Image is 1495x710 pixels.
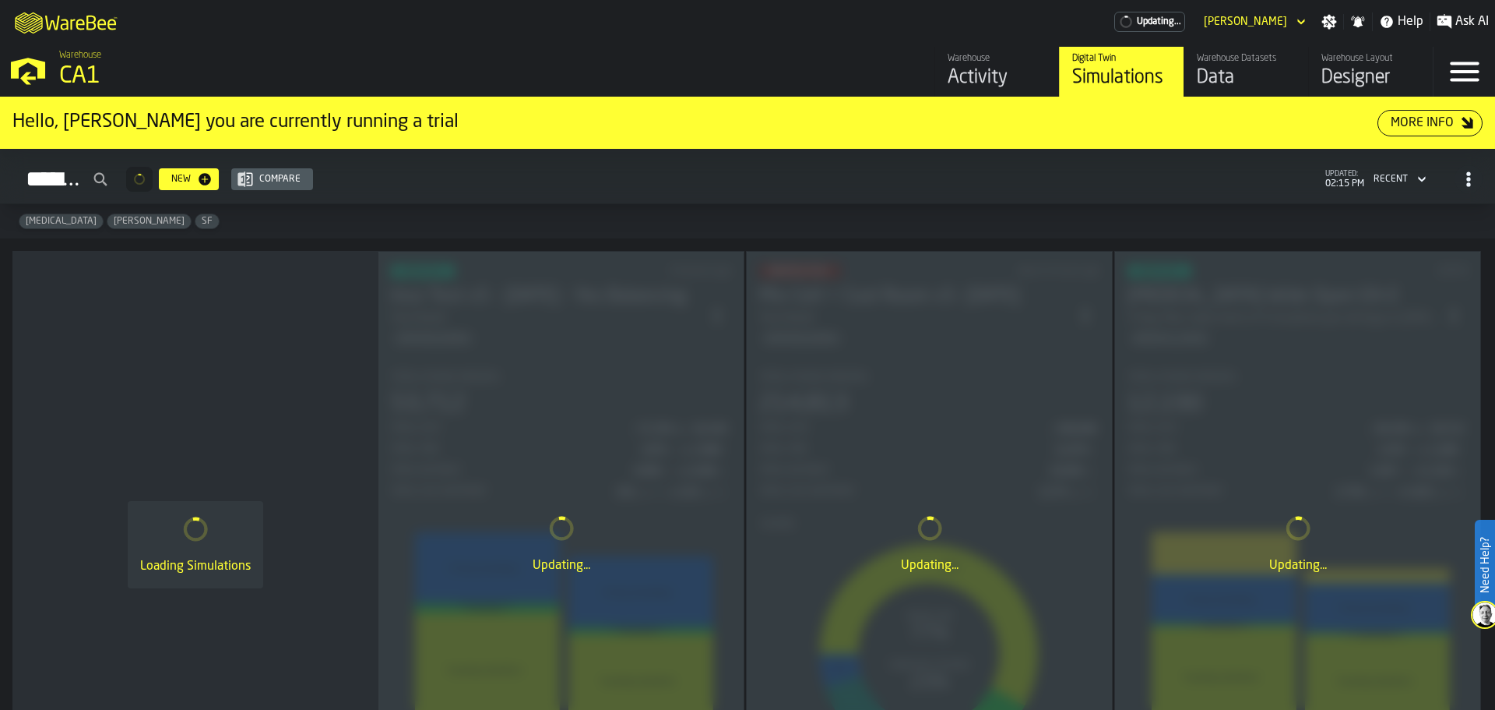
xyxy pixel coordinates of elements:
label: Need Help? [1476,521,1493,609]
label: button-toggle-Settings [1315,14,1343,30]
div: Data [1197,65,1296,90]
span: Warehouse [59,50,101,61]
div: Warehouse Datasets [1197,53,1296,64]
a: link-to-/wh/i/76e2a128-1b54-4d66-80d4-05ae4c277723/designer [1308,47,1433,97]
div: DropdownMenuValue-Gregg Arment [1204,16,1287,28]
label: button-toggle-Help [1373,12,1430,31]
div: Activity [948,65,1046,90]
a: link-to-/wh/i/76e2a128-1b54-4d66-80d4-05ae4c277723/simulations [1059,47,1184,97]
label: button-toggle-Notifications [1344,14,1372,30]
div: Updating... [391,556,731,575]
span: 02:15 PM [1325,178,1364,189]
div: Simulations [1072,65,1171,90]
div: Digital Twin [1072,53,1171,64]
button: button-More Info [1377,110,1483,136]
div: DropdownMenuValue-4 [1367,170,1430,189]
label: button-toggle-Ask AI [1430,12,1495,31]
button: button-New [159,168,219,190]
label: button-toggle-Menu [1433,47,1495,97]
div: Menu Subscription [1114,12,1185,32]
span: SF [195,216,219,227]
div: Updating... [759,556,1099,575]
div: CA1 [59,62,480,90]
div: DropdownMenuValue-4 [1374,174,1408,185]
div: Loading Simulations [140,557,251,576]
div: DropdownMenuValue-Gregg Arment [1198,12,1309,31]
span: Help [1398,12,1423,31]
span: updated: [1325,170,1364,178]
div: Compare [253,174,307,185]
span: Gregg [107,216,191,227]
a: link-to-/wh/i/76e2a128-1b54-4d66-80d4-05ae4c277723/feed/ [934,47,1059,97]
div: Updating... [1127,556,1468,575]
div: More Info [1384,114,1460,132]
div: Hello, [PERSON_NAME] you are currently running a trial [12,110,1377,135]
span: Ask AI [1455,12,1489,31]
div: ButtonLoadMore-Loading...-Prev-First-Last [120,167,159,192]
a: link-to-/wh/i/76e2a128-1b54-4d66-80d4-05ae4c277723/pricing/ [1114,12,1185,32]
div: Designer [1321,65,1420,90]
div: Warehouse Layout [1321,53,1420,64]
div: Warehouse [948,53,1046,64]
a: link-to-/wh/i/76e2a128-1b54-4d66-80d4-05ae4c277723/data [1184,47,1308,97]
div: New [165,174,197,185]
button: button-Compare [231,168,313,190]
span: Updating... [1137,16,1181,27]
span: Enteral [19,216,103,227]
